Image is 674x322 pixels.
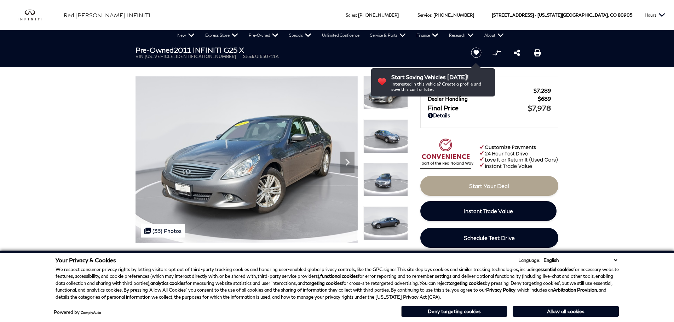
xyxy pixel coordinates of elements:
[534,87,551,94] span: $7,289
[136,46,459,54] h1: 2011 INFINITI G25 X
[172,30,200,41] a: New
[363,119,408,153] img: Used 2011 Graphite Shadow INFINITI X image 2
[243,30,284,41] a: Pre-Owned
[64,11,150,19] a: Red [PERSON_NAME] INFINITI
[514,48,520,57] a: Share this Pre-Owned 2011 INFINITI G25 X
[141,224,185,238] div: (33) Photos
[513,306,619,317] button: Allow all cookies
[420,228,558,248] a: Schedule Test Drive
[363,206,408,240] img: Used 2011 Graphite Shadow INFINITI X image 4
[491,47,502,58] button: Compare vehicle
[243,54,255,59] span: Stock:
[363,163,408,197] img: Used 2011 Graphite Shadow INFINITI X image 3
[538,95,551,102] span: $689
[54,310,101,315] div: Powered by
[553,287,597,293] strong: Arbitration Provision
[431,12,432,18] span: :
[56,266,619,301] p: We respect consumer privacy rights by letting visitors opt out of third-party tracking cookies an...
[200,30,243,41] a: Express Store
[479,30,509,41] a: About
[464,234,515,241] span: Schedule Test Drive
[356,12,357,18] span: :
[255,54,279,59] span: UI650711A
[305,280,342,286] strong: targeting cookies
[136,54,145,59] span: VIN:
[486,287,515,293] a: Privacy Policy
[420,176,558,196] a: Start Your Deal
[136,46,174,54] strong: Pre-Owned
[428,112,551,118] a: Details
[428,95,538,102] span: Dealer Handling
[317,30,365,41] a: Unlimited Confidence
[18,10,53,21] img: INFINITI
[428,87,534,94] span: Red [PERSON_NAME]
[145,54,236,59] span: [US_VEHICLE_IDENTIFICATION_NUMBER]
[542,257,619,264] select: Language Select
[340,152,355,173] div: Next
[518,258,540,263] div: Language:
[81,310,101,315] a: ComplyAuto
[463,207,513,214] span: Instant Trade Value
[528,104,551,112] span: $7,978
[284,30,317,41] a: Specials
[420,201,557,221] a: Instant Trade Value
[56,257,116,263] span: Your Privacy & Cookies
[444,30,479,41] a: Research
[320,273,358,279] strong: functional cookies
[64,12,150,18] span: Red [PERSON_NAME] INFINITI
[401,306,507,317] button: Deny targeting cookies
[428,87,551,94] a: Red [PERSON_NAME] $7,289
[363,76,408,110] img: Used 2011 Graphite Shadow INFINITI X image 1
[538,267,573,272] strong: essential cookies
[18,10,53,21] a: infiniti
[534,48,541,57] a: Print this Pre-Owned 2011 INFINITI G25 X
[150,280,185,286] strong: analytics cookies
[428,95,551,102] a: Dealer Handling $689
[417,12,431,18] span: Service
[411,30,444,41] a: Finance
[448,280,485,286] strong: targeting cookies
[433,12,474,18] a: [PHONE_NUMBER]
[136,76,358,243] img: Used 2011 Graphite Shadow INFINITI X image 1
[172,30,509,41] nav: Main Navigation
[365,30,411,41] a: Service & Parts
[428,104,528,112] span: Final Price
[346,12,356,18] span: Sales
[428,104,551,112] a: Final Price $7,978
[468,47,484,58] button: Save vehicle
[492,12,632,18] a: [STREET_ADDRESS] • [US_STATE][GEOGRAPHIC_DATA], CO 80905
[469,182,509,189] span: Start Your Deal
[358,12,399,18] a: [PHONE_NUMBER]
